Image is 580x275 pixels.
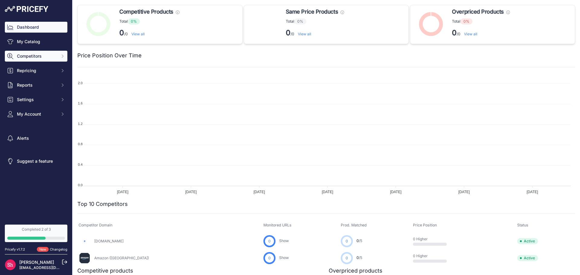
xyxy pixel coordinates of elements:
[452,18,510,24] p: Total
[356,255,362,260] a: 0/5
[452,28,510,38] p: /0
[17,53,56,59] span: Competitors
[5,22,67,217] nav: Sidebar
[298,32,311,36] a: View all
[5,65,67,76] button: Repricing
[286,28,291,37] strong: 0
[17,111,56,117] span: My Account
[413,237,452,241] p: 0 Higher
[77,51,142,60] h2: Price Position Over Time
[79,223,112,227] span: Competitor Domain
[5,94,67,105] button: Settings
[286,28,344,38] p: /0
[341,223,367,227] span: Prod. Matched
[5,36,67,47] a: My Catalog
[78,163,82,166] tspan: 0.4
[77,200,128,208] h2: Top 10 Competitors
[78,183,82,187] tspan: 0.0
[263,223,292,227] span: Monitored URLs
[17,97,56,103] span: Settings
[78,101,82,105] tspan: 1.6
[452,28,457,37] strong: 0
[17,68,56,74] span: Repricing
[5,80,67,91] button: Reports
[19,265,82,270] a: [EMAIL_ADDRESS][DOMAIN_NAME]
[517,223,528,227] span: Status
[50,247,67,251] a: Changelog
[268,255,271,261] span: 0
[119,8,173,16] span: Competitive Products
[356,238,362,243] a: 0/5
[7,227,65,232] div: Completed 2 of 3
[5,51,67,62] button: Competitors
[5,6,48,12] img: Pricefy Logo
[294,18,306,24] span: 0%
[322,190,333,194] tspan: [DATE]
[5,247,25,252] div: Pricefy v1.7.2
[78,81,82,85] tspan: 2.0
[268,238,271,244] span: 0
[19,260,54,265] a: [PERSON_NAME]
[517,255,538,261] span: Active
[527,190,538,194] tspan: [DATE]
[94,239,124,243] a: [DOMAIN_NAME]
[5,22,67,33] a: Dashboard
[131,32,145,36] a: View all
[356,238,359,243] span: 0
[128,18,140,24] span: 0%
[5,109,67,120] button: My Account
[517,238,538,244] span: Active
[286,18,344,24] p: Total
[77,267,133,275] h2: Competitive products
[5,225,67,242] a: Completed 2 of 3
[119,28,124,37] strong: 0
[253,190,265,194] tspan: [DATE]
[413,254,452,258] p: 0 Higher
[390,190,401,194] tspan: [DATE]
[78,142,82,146] tspan: 0.8
[94,256,149,260] a: Amazon ([GEOGRAPHIC_DATA])
[286,8,338,16] span: Same Price Products
[279,238,289,243] a: Show
[5,156,67,167] a: Suggest a feature
[78,122,82,126] tspan: 1.2
[119,28,179,38] p: /0
[346,255,348,261] span: 0
[460,18,472,24] span: 0%
[458,190,470,194] tspan: [DATE]
[329,267,382,275] h2: Overpriced products
[279,255,289,260] a: Show
[37,247,49,252] span: New
[117,190,128,194] tspan: [DATE]
[346,238,348,244] span: 0
[17,82,56,88] span: Reports
[464,32,477,36] a: View all
[356,255,359,260] span: 0
[5,133,67,144] a: Alerts
[119,18,179,24] p: Total
[185,190,197,194] tspan: [DATE]
[413,223,437,227] span: Price Position
[452,8,504,16] span: Overpriced Products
